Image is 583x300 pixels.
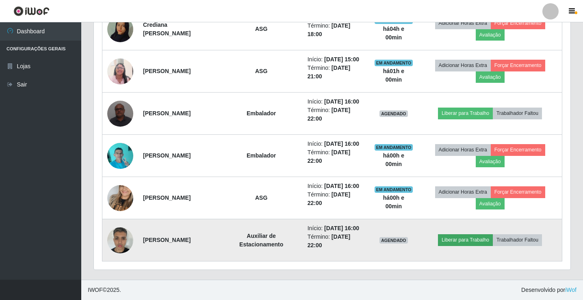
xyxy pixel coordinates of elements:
img: 1755289367859.jpeg [107,6,133,52]
time: [DATE] 16:00 [324,98,359,105]
button: Avaliação [476,198,505,209]
button: Forçar Encerramento [491,144,545,155]
strong: há 00 h e 00 min [383,152,404,167]
button: Trabalhador Faltou [493,234,542,246]
span: AGENDADO [379,110,408,117]
span: © 2025 . [88,286,121,294]
button: Adicionar Horas Extra [435,60,491,71]
strong: há 00 h e 00 min [383,194,404,209]
button: Avaliação [476,71,505,83]
li: Término: [308,233,364,250]
li: Término: [308,22,364,39]
img: 1696633229263.jpeg [107,96,133,131]
button: Forçar Encerramento [491,17,545,29]
span: Desenvolvido por [521,286,576,294]
span: IWOF [88,287,103,293]
strong: Crediana [PERSON_NAME] [143,22,191,37]
strong: há 04 h e 00 min [383,26,404,41]
time: [DATE] 15:00 [324,56,359,63]
img: 1715267360943.jpeg [107,175,133,221]
li: Início: [308,97,364,106]
strong: [PERSON_NAME] [143,194,191,201]
time: [DATE] 16:00 [324,225,359,231]
strong: ASG [255,68,267,74]
img: CoreUI Logo [13,6,50,16]
li: Término: [308,148,364,165]
button: Forçar Encerramento [491,60,545,71]
span: EM ANDAMENTO [375,186,413,193]
li: Término: [308,106,364,123]
strong: Embalador [247,152,276,159]
time: [DATE] 16:00 [324,140,359,147]
button: Trabalhador Faltou [493,108,542,119]
span: EM ANDAMENTO [375,144,413,151]
img: 1753187317343.jpeg [107,223,133,257]
strong: [PERSON_NAME] [143,110,191,117]
strong: [PERSON_NAME] [143,237,191,243]
li: Início: [308,224,364,233]
button: Adicionar Horas Extra [435,186,491,198]
li: Início: [308,182,364,190]
button: Adicionar Horas Extra [435,17,491,29]
a: iWof [565,287,576,293]
button: Liberar para Trabalho [438,234,493,246]
button: Liberar para Trabalho [438,108,493,119]
strong: há 01 h e 00 min [383,68,404,83]
span: EM ANDAMENTO [375,60,413,66]
strong: ASG [255,194,267,201]
button: Avaliação [476,29,505,41]
img: 1734900991405.jpeg [107,54,133,88]
time: [DATE] 16:00 [324,183,359,189]
strong: Embalador [247,110,276,117]
li: Término: [308,64,364,81]
button: Avaliação [476,156,505,167]
li: Término: [308,190,364,207]
button: Forçar Encerramento [491,186,545,198]
li: Início: [308,140,364,148]
strong: Auxiliar de Estacionamento [239,233,283,248]
img: 1699884729750.jpeg [107,138,133,173]
span: AGENDADO [379,237,408,244]
button: Adicionar Horas Extra [435,144,491,155]
strong: [PERSON_NAME] [143,152,191,159]
li: Início: [308,55,364,64]
strong: ASG [255,26,267,32]
strong: [PERSON_NAME] [143,68,191,74]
